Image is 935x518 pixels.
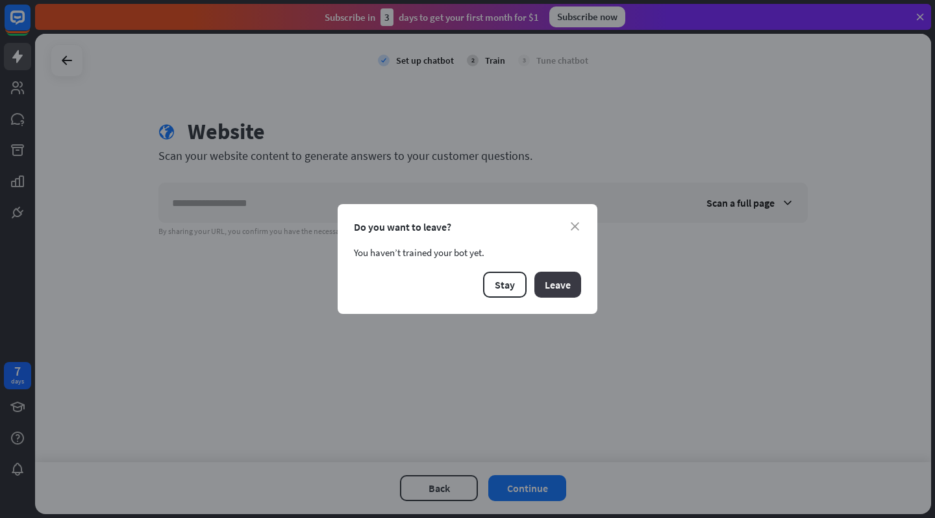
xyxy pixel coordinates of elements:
[534,272,581,298] button: Leave
[571,222,579,231] i: close
[483,272,527,298] button: Stay
[354,246,581,259] div: You haven’t trained your bot yet.
[10,5,49,44] button: Open LiveChat chat widget
[354,220,581,233] div: Do you want to leave?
